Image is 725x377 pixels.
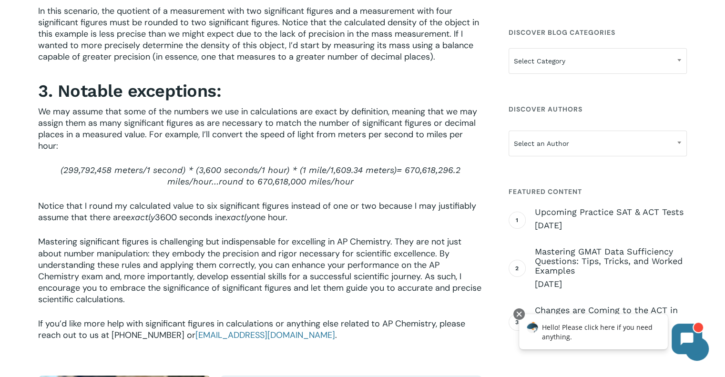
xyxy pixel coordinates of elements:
span: exactly [126,212,155,222]
a: Upcoming Practice SAT & ACT Tests [DATE] [535,207,687,231]
span: In this scenario, the quotient of a measurement with two significant figures and a measurement wi... [38,5,479,62]
a: Mastering GMAT Data Sufficiency Questions: Tips, Tricks, and Worked Examples [DATE] [535,247,687,290]
span: Notice that I round my calculated value to six significant figures instead of one or two because ... [38,200,476,223]
span: We may assume that some of the numbers we use in calculations are exact by definition, meaning th... [38,106,477,152]
span: one hour. [251,212,287,223]
h4: Discover Authors [509,101,687,118]
span: Upcoming Practice SAT & ACT Tests [535,207,687,217]
span: 3600 seconds in [155,212,222,223]
span: [DATE] [535,278,687,290]
h4: Discover Blog Categories [509,24,687,41]
span: Select Category [509,48,687,74]
span: Mastering significant figures is challenging but indispensable for excelling in AP Chemistry. The... [38,236,481,305]
a: Changes are Coming to the ACT in [DATE] [DATE] [535,306,687,339]
span: 1 mile/ [303,165,330,175]
span: [DATE] [535,220,687,231]
span: Select an Author [509,131,687,156]
span: Select an Author [509,133,686,153]
span: round to 670,618,000 miles/hour [219,176,354,186]
span: 1,609.34 meters) [330,165,397,175]
span: exactly [222,212,251,222]
span: . [335,329,337,340]
a: [EMAIL_ADDRESS][DOMAIN_NAME] [195,329,335,340]
span: Changes are Coming to the ACT in [DATE] [535,306,687,325]
span: 3,600 seconds/ [199,165,262,175]
strong: 3. Notable exceptions: [38,81,221,101]
span: 1 hour) * ( [262,165,303,175]
iframe: Chatbot [509,306,712,364]
span: If you’d like more help with significant figures in calculations or anything else related to AP C... [38,317,465,340]
span: Select Category [509,51,686,71]
span: 1 second) * ( [147,165,199,175]
h4: Featured Content [509,183,687,200]
span: (299,792,458 meters/ [61,165,147,175]
span: Mastering GMAT Data Sufficiency Questions: Tips, Tricks, and Worked Examples [535,247,687,275]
